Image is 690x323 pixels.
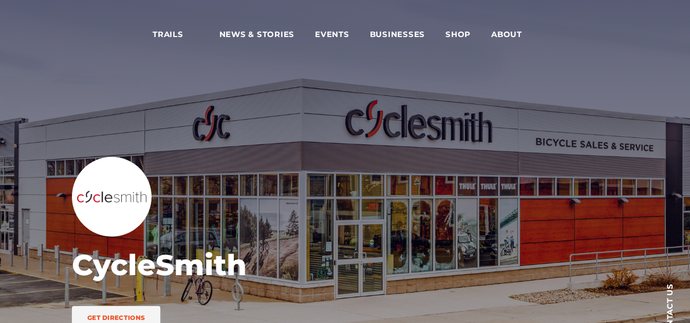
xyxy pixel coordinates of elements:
h1: CycleSmith [72,247,450,283]
span: News & Stories [219,29,295,40]
span: About [491,29,537,40]
img: CycleSmith [77,191,146,203]
span: Get Directions [87,314,145,321]
span: Shop [445,29,471,40]
span: Businesses [370,29,425,40]
span: Events [315,29,349,40]
span: Trails [153,29,199,40]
